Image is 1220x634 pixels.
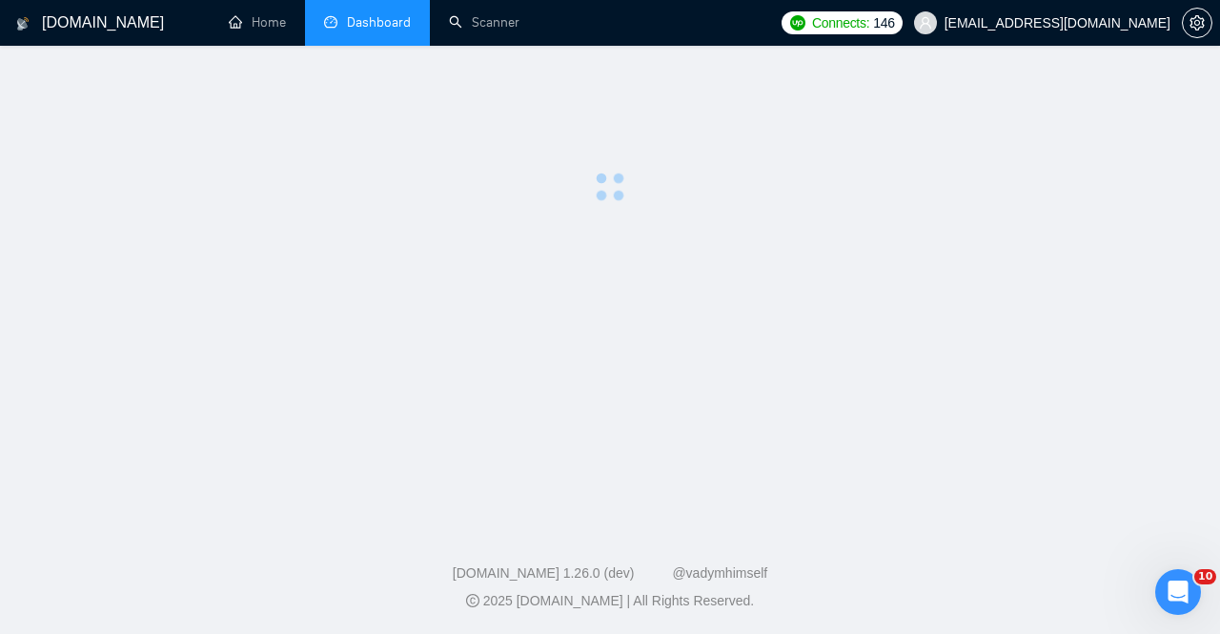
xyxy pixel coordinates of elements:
[449,14,519,31] a: searchScanner
[672,565,767,581] a: @vadymhimself
[873,12,894,33] span: 146
[347,14,411,31] span: Dashboard
[1194,569,1216,584] span: 10
[15,591,1205,611] div: 2025 [DOMAIN_NAME] | All Rights Reserved.
[812,12,869,33] span: Connects:
[1182,15,1212,31] a: setting
[1183,15,1211,31] span: setting
[1155,569,1201,615] iframe: Intercom live chat
[453,565,635,581] a: [DOMAIN_NAME] 1.26.0 (dev)
[16,9,30,39] img: logo
[324,15,337,29] span: dashboard
[790,15,805,31] img: upwork-logo.png
[229,14,286,31] a: homeHome
[466,594,479,607] span: copyright
[1182,8,1212,38] button: setting
[919,16,932,30] span: user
